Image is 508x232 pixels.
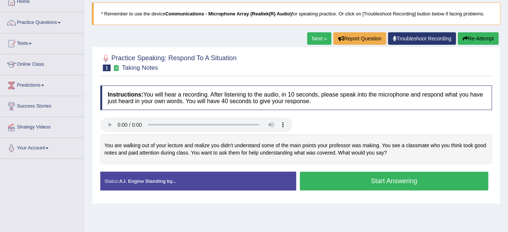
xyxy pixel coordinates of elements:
h4: You will hear a recording. After listening to the audio, in 10 seconds, please speak into the mic... [100,86,492,110]
b: Communications - Microphone Array (Realtek(R) Audio) [165,11,292,17]
small: Exam occurring question [112,65,120,72]
strong: A.I. Engine Standing by... [119,178,176,184]
a: Success Stories [0,96,84,115]
button: Start Answering [300,172,489,191]
div: You are walking out of your lecture and realize you didn't understand some of the main points you... [100,134,492,164]
a: Next » [307,32,332,45]
div: Status: [100,172,296,191]
small: Taking Notes [122,64,158,71]
a: Online Class [0,54,84,73]
a: Tests [0,33,84,52]
a: Troubleshoot Recording [388,32,456,45]
a: Your Account [0,138,84,156]
a: Strategy Videos [0,117,84,135]
blockquote: * Remember to use the device for speaking practice. Or click on [Troubleshoot Recording] button b... [92,3,501,25]
button: Re-Attempt [458,32,499,45]
b: Instructions: [108,91,143,98]
a: Predictions [0,75,84,94]
a: Practice Questions [0,12,84,31]
span: 1 [103,65,111,71]
h2: Practice Speaking: Respond To A Situation [100,53,237,71]
button: Report Question [333,32,386,45]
